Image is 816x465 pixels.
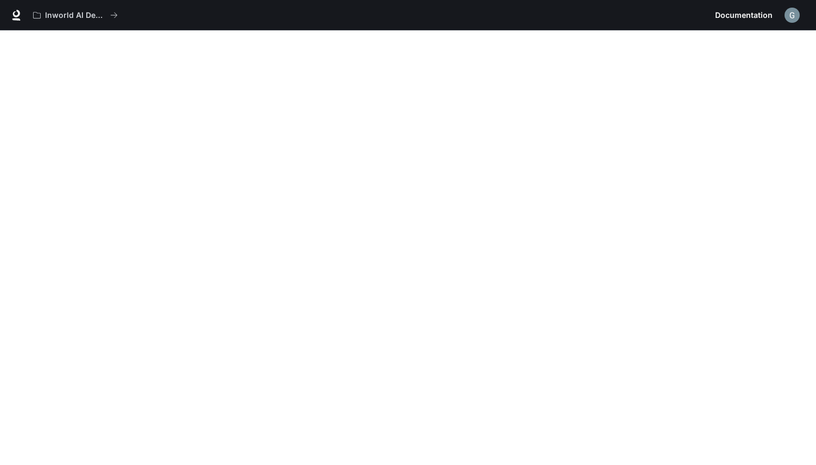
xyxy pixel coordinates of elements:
a: Documentation [711,4,777,26]
button: User avatar [781,4,803,26]
button: All workspaces [28,4,123,26]
img: User avatar [785,8,800,23]
span: Documentation [715,9,773,22]
p: Inworld AI Demos [45,11,106,20]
